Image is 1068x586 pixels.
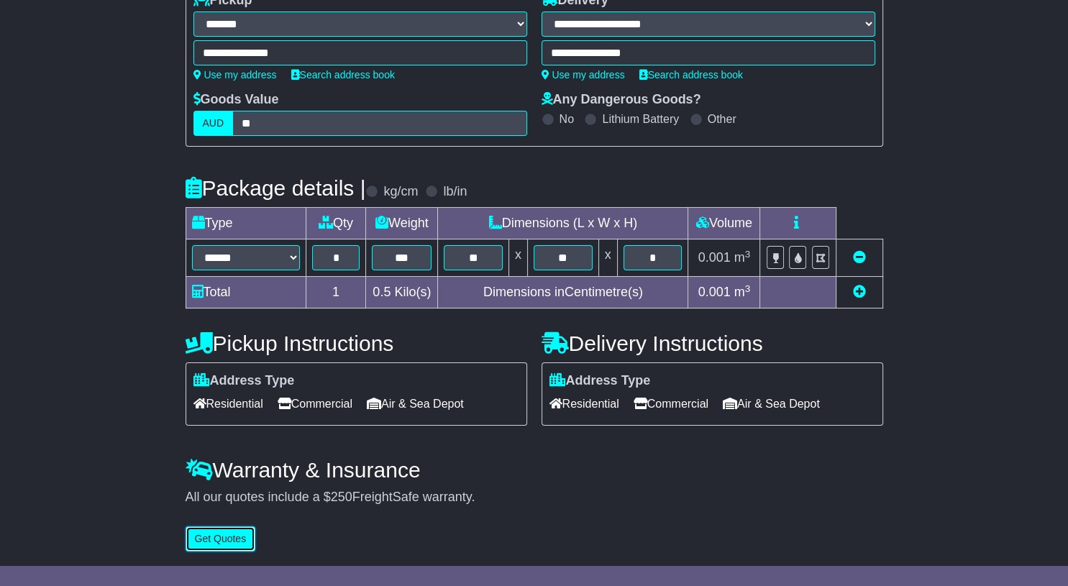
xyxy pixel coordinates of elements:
h4: Pickup Instructions [186,331,527,355]
a: Search address book [639,69,743,81]
label: AUD [193,111,234,136]
label: Other [708,112,736,126]
label: No [560,112,574,126]
span: Residential [549,393,619,415]
td: Total [186,277,306,308]
td: 1 [306,277,366,308]
label: Any Dangerous Goods? [542,92,701,108]
span: Air & Sea Depot [723,393,820,415]
a: Add new item [853,285,866,299]
a: Use my address [542,69,625,81]
span: m [734,250,751,265]
sup: 3 [745,283,751,294]
span: 250 [331,490,352,504]
span: m [734,285,751,299]
span: Commercial [634,393,708,415]
td: Type [186,208,306,239]
a: Remove this item [853,250,866,265]
h4: Warranty & Insurance [186,458,883,482]
span: Commercial [278,393,352,415]
td: Kilo(s) [366,277,438,308]
td: Dimensions in Centimetre(s) [438,277,688,308]
span: 0.001 [698,285,731,299]
div: All our quotes include a $ FreightSafe warranty. [186,490,883,505]
td: Dimensions (L x W x H) [438,208,688,239]
h4: Package details | [186,176,366,200]
a: Search address book [291,69,395,81]
label: Address Type [193,373,295,389]
label: Goods Value [193,92,279,108]
h4: Delivery Instructions [542,331,883,355]
span: Air & Sea Depot [367,393,464,415]
label: Lithium Battery [602,112,679,126]
td: x [508,239,527,277]
td: Weight [366,208,438,239]
span: 0.5 [373,285,391,299]
label: Address Type [549,373,651,389]
label: kg/cm [383,184,418,200]
span: Residential [193,393,263,415]
button: Get Quotes [186,526,256,551]
td: Qty [306,208,366,239]
td: x [598,239,617,277]
a: Use my address [193,69,277,81]
span: 0.001 [698,250,731,265]
label: lb/in [443,184,467,200]
td: Volume [688,208,760,239]
sup: 3 [745,249,751,260]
